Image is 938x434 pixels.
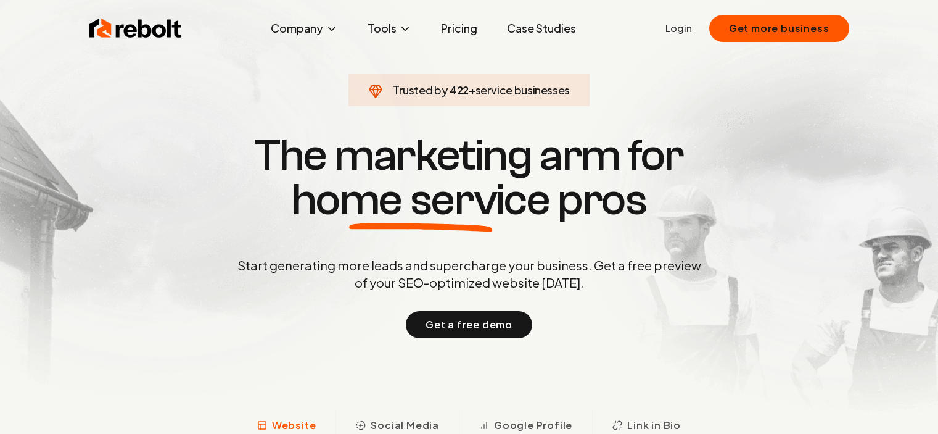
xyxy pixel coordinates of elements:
span: + [469,83,475,97]
button: Company [261,16,348,41]
h1: The marketing arm for pros [173,133,765,222]
img: Rebolt Logo [89,16,182,41]
a: Login [665,21,692,36]
span: service businesses [475,83,570,97]
span: Social Media [371,418,439,433]
p: Start generating more leads and supercharge your business. Get a free preview of your SEO-optimiz... [235,257,704,291]
span: home service [292,178,550,222]
a: Pricing [431,16,487,41]
button: Tools [358,16,421,41]
button: Get a free demo [406,311,532,338]
a: Case Studies [497,16,586,41]
span: Link in Bio [627,418,681,433]
span: Google Profile [494,418,572,433]
button: Get more business [709,15,849,42]
span: Trusted by [393,83,448,97]
span: 422 [450,81,469,99]
span: Website [272,418,316,433]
